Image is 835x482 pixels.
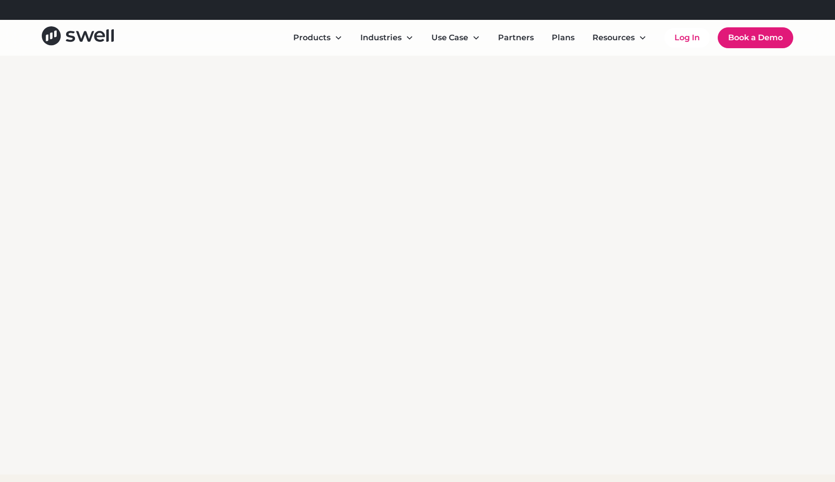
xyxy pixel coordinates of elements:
[665,28,710,48] a: Log In
[360,32,402,44] div: Industries
[285,28,350,48] div: Products
[718,27,793,48] a: Book a Demo
[592,32,635,44] div: Resources
[490,28,542,48] a: Partners
[352,28,421,48] div: Industries
[423,28,488,48] div: Use Case
[584,28,655,48] div: Resources
[293,32,331,44] div: Products
[544,28,583,48] a: Plans
[42,26,114,49] a: home
[431,32,468,44] div: Use Case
